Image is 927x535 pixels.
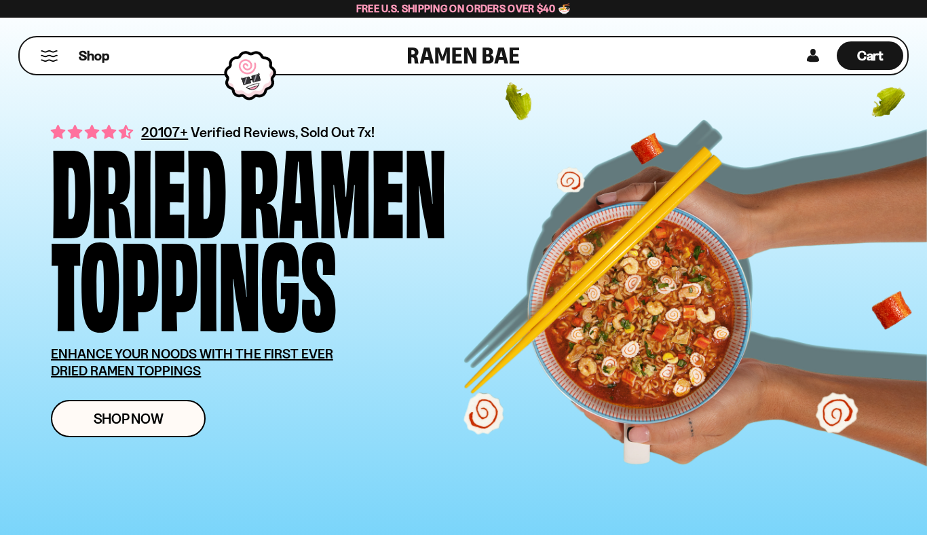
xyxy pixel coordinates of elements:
[94,411,164,426] span: Shop Now
[79,47,109,65] span: Shop
[51,232,337,325] div: Toppings
[51,400,206,437] a: Shop Now
[239,139,447,232] div: Ramen
[51,139,227,232] div: Dried
[79,41,109,70] a: Shop
[51,346,333,379] u: ENHANCE YOUR NOODS WITH THE FIRST EVER DRIED RAMEN TOPPINGS
[857,48,884,64] span: Cart
[40,50,58,62] button: Mobile Menu Trigger
[356,2,571,15] span: Free U.S. Shipping on Orders over $40 🍜
[837,37,903,74] a: Cart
